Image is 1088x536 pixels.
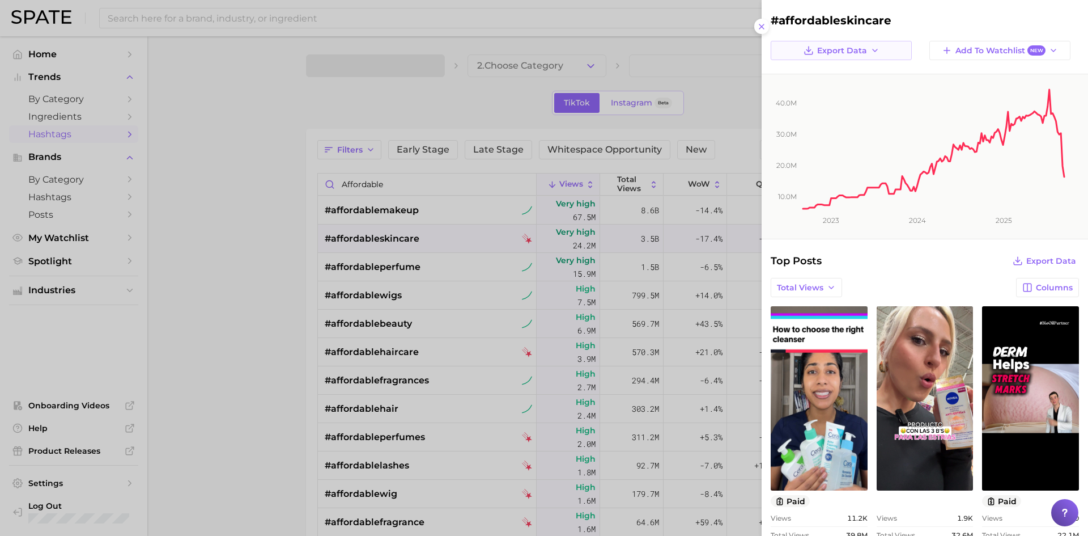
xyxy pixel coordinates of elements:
button: Add to WatchlistNew [929,41,1070,60]
tspan: 2025 [996,216,1012,225]
button: paid [771,495,810,507]
span: Views [982,514,1002,522]
button: Export Data [1010,253,1079,269]
tspan: 2024 [909,216,926,225]
button: Export Data [771,41,912,60]
tspan: 20.0m [776,161,797,170]
button: Total Views [771,278,842,297]
span: Total Views [777,283,823,293]
button: Columns [1016,278,1079,297]
h2: #affordableskincare [771,14,1079,27]
tspan: 2023 [823,216,839,225]
span: Views [877,514,897,522]
span: Top Posts [771,253,822,269]
tspan: 10.0m [778,192,797,201]
span: Add to Watchlist [955,45,1045,56]
span: Export Data [1026,256,1076,266]
span: Export Data [817,46,867,56]
tspan: 40.0m [776,99,797,107]
tspan: 30.0m [776,130,797,138]
span: New [1027,45,1045,56]
span: 1.9k [957,514,973,522]
span: Columns [1036,283,1073,293]
span: Views [771,514,791,522]
span: 11.2k [847,514,868,522]
button: paid [982,495,1021,507]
